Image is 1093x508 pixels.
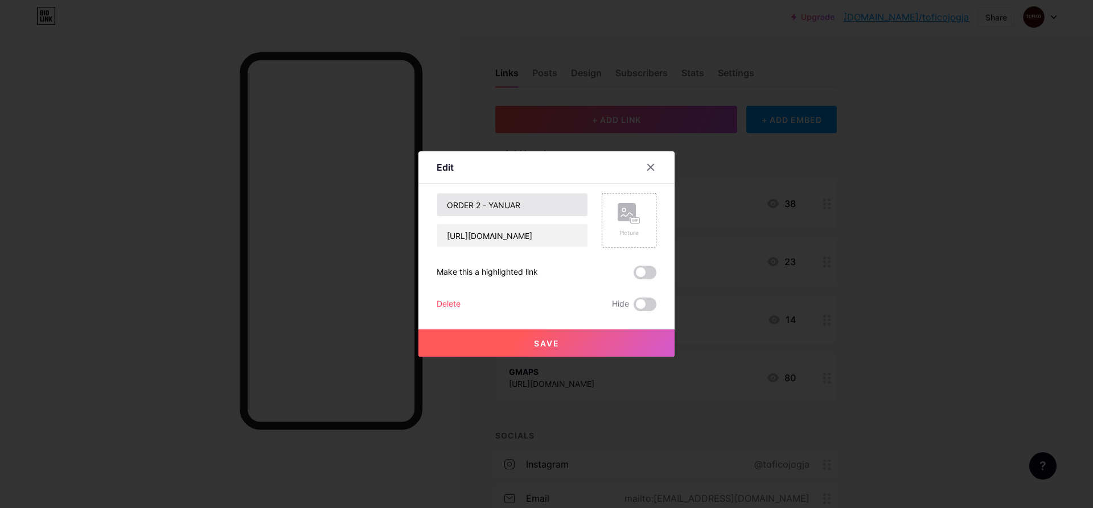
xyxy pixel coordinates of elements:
[612,298,629,311] span: Hide
[437,224,587,247] input: URL
[418,329,675,357] button: Save
[618,229,640,237] div: Picture
[437,298,461,311] div: Delete
[534,338,560,348] span: Save
[437,266,538,279] div: Make this a highlighted link
[437,193,587,216] input: Title
[437,160,454,174] div: Edit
